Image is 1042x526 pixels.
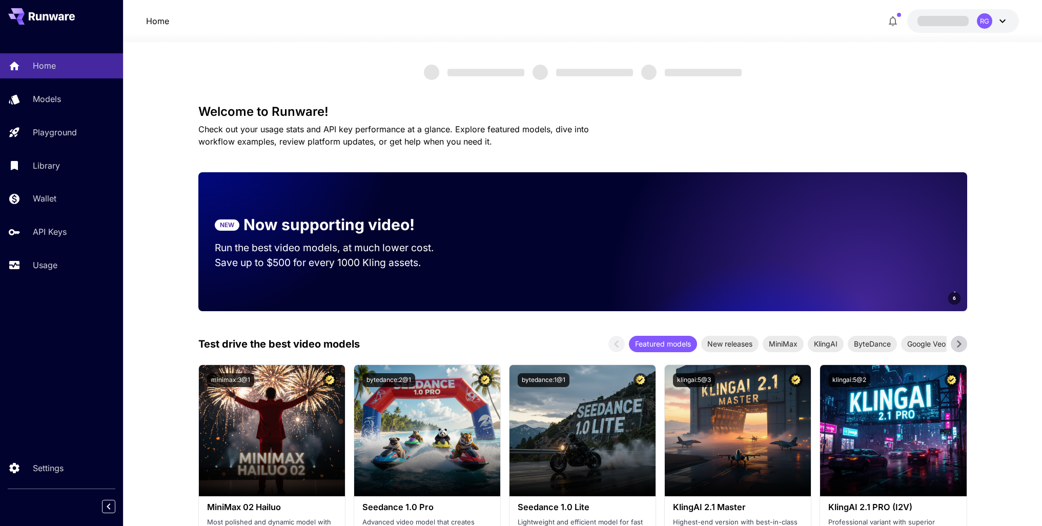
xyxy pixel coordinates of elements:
[901,336,952,352] div: Google Veo
[665,365,811,496] img: alt
[362,502,492,512] h3: Seedance 1.0 Pro
[478,373,492,387] button: Certified Model – Vetted for best performance and includes a commercial license.
[33,93,61,105] p: Models
[763,336,804,352] div: MiniMax
[198,124,589,147] span: Check out your usage stats and API key performance at a glance. Explore featured models, dive int...
[763,338,804,349] span: MiniMax
[820,365,966,496] img: alt
[673,502,803,512] h3: KlingAI 2.1 Master
[207,373,254,387] button: minimax:3@1
[629,336,697,352] div: Featured models
[220,220,234,230] p: NEW
[634,373,647,387] button: Certified Model – Vetted for best performance and includes a commercial license.
[33,126,77,138] p: Playground
[509,365,656,496] img: alt
[33,226,67,238] p: API Keys
[953,294,956,302] span: 6
[323,373,337,387] button: Certified Model – Vetted for best performance and includes a commercial license.
[907,9,1019,33] button: RG
[33,159,60,172] p: Library
[215,255,454,270] p: Save up to $500 for every 1000 Kling assets.
[33,259,57,271] p: Usage
[33,192,56,205] p: Wallet
[808,336,844,352] div: KlingAI
[701,338,759,349] span: New releases
[198,336,360,352] p: Test drive the best video models
[701,336,759,352] div: New releases
[110,497,123,516] div: Collapse sidebar
[243,213,415,236] p: Now supporting video!
[362,373,415,387] button: bytedance:2@1
[828,373,870,387] button: klingai:5@2
[518,502,647,512] h3: Seedance 1.0 Lite
[848,338,897,349] span: ByteDance
[828,502,958,512] h3: KlingAI 2.1 PRO (I2V)
[848,336,897,352] div: ByteDance
[207,502,337,512] h3: MiniMax 02 Hailuo
[33,462,64,474] p: Settings
[629,338,697,349] span: Featured models
[977,13,992,29] div: RG
[901,338,952,349] span: Google Veo
[354,365,500,496] img: alt
[198,105,967,119] h3: Welcome to Runware!
[518,373,569,387] button: bytedance:1@1
[102,500,115,513] button: Collapse sidebar
[146,15,169,27] nav: breadcrumb
[945,373,958,387] button: Certified Model – Vetted for best performance and includes a commercial license.
[215,240,454,255] p: Run the best video models, at much lower cost.
[199,365,345,496] img: alt
[33,59,56,72] p: Home
[789,373,803,387] button: Certified Model – Vetted for best performance and includes a commercial license.
[673,373,715,387] button: klingai:5@3
[146,15,169,27] a: Home
[808,338,844,349] span: KlingAI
